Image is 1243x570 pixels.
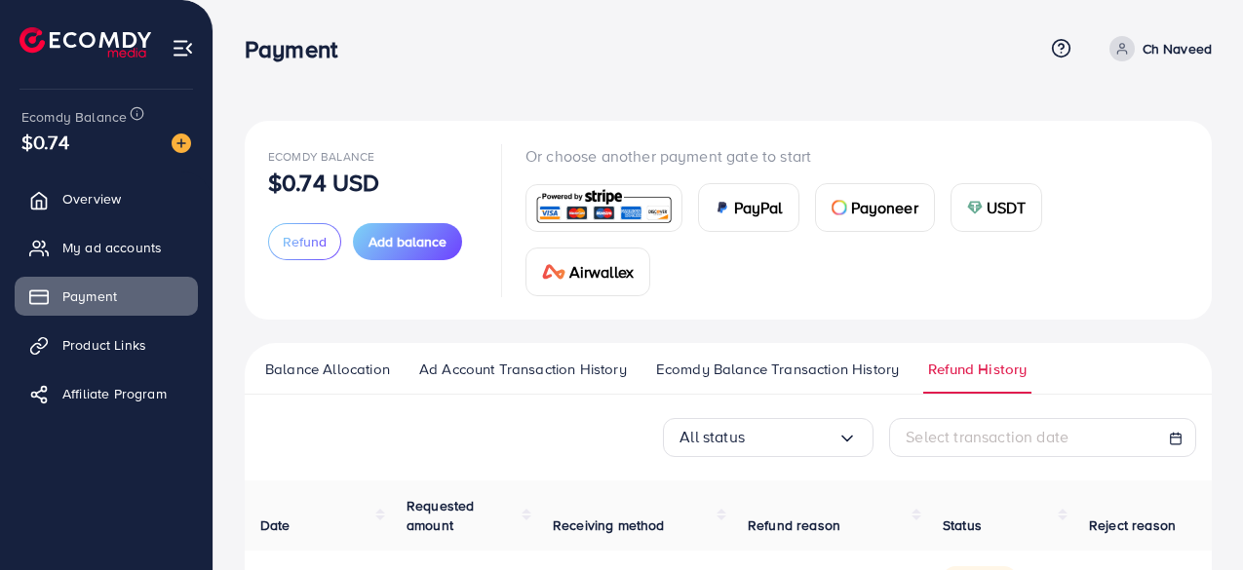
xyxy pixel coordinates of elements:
span: Ecomdy Balance Transaction History [656,359,899,380]
span: Product Links [62,335,146,355]
span: My ad accounts [62,238,162,257]
img: card [532,187,676,229]
span: Ecomdy Balance [21,107,127,127]
p: $0.74 USD [268,171,379,194]
span: Refund reason [748,515,840,535]
span: Ad Account Transaction History [419,359,627,380]
a: cardAirwallex [525,247,650,296]
img: logo [19,27,151,57]
span: Receiving method [553,515,665,535]
a: cardPayPal [698,183,799,232]
span: Refund [283,232,327,251]
iframe: Chat [817,83,1228,555]
a: My ad accounts [15,228,198,267]
a: Overview [15,179,198,218]
span: Balance Allocation [265,359,390,380]
span: Overview [62,189,121,209]
span: $0.74 [21,128,69,156]
span: All status [680,422,745,452]
a: Payment [15,277,198,316]
a: Ch Naveed [1102,36,1212,61]
div: Search for option [663,418,874,457]
a: card [525,184,682,232]
p: Or choose another payment gate to start [525,144,1188,168]
a: cardPayoneer [815,183,935,232]
button: Refund [268,223,341,260]
span: PayPal [734,196,783,219]
span: Add balance [369,232,447,251]
img: card [715,200,730,215]
img: card [542,264,565,280]
span: Date [260,515,291,535]
input: Search for option [745,422,837,452]
img: menu [172,37,194,59]
span: Airwallex [569,260,634,284]
img: image [172,133,191,153]
span: Requested amount [407,496,474,535]
a: Affiliate Program [15,374,198,413]
h3: Payment [245,35,353,63]
span: Affiliate Program [62,384,167,403]
p: Ch Naveed [1143,37,1212,60]
button: Add balance [353,223,462,260]
span: Ecomdy Balance [268,148,374,165]
span: Payment [62,286,117,306]
a: Product Links [15,325,198,364]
